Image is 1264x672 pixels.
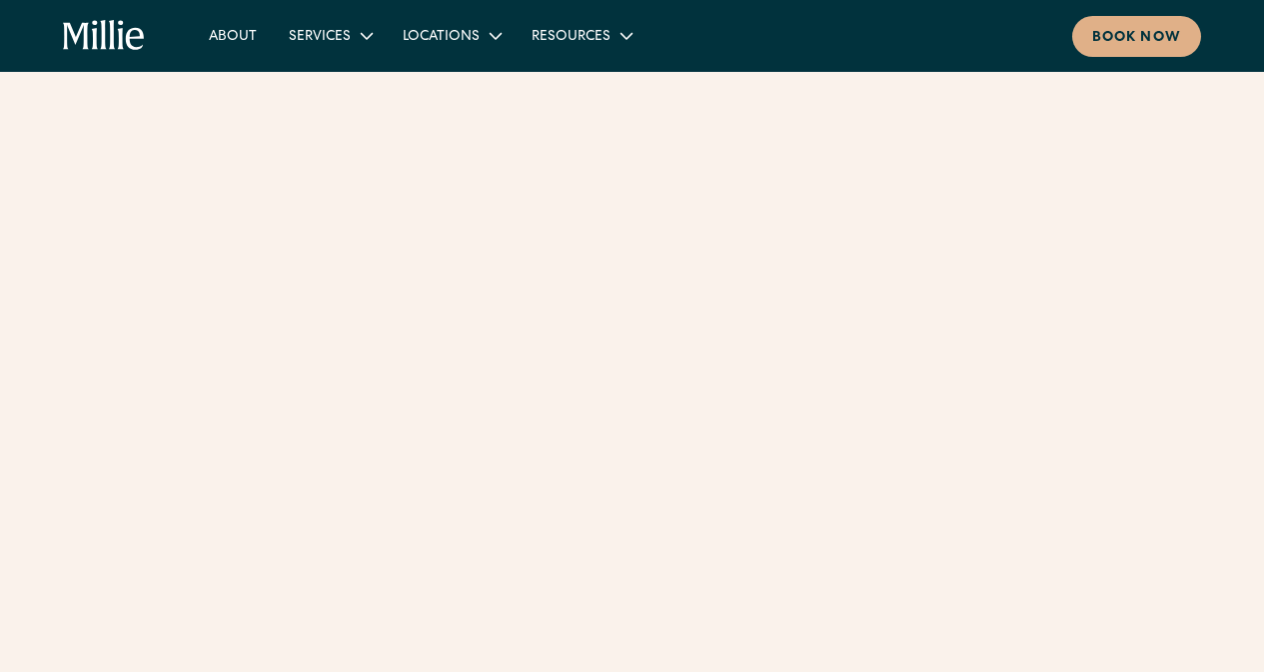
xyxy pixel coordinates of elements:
[1072,16,1201,57] a: Book now
[516,19,646,52] div: Resources
[289,27,351,48] div: Services
[403,27,480,48] div: Locations
[1092,28,1181,49] div: Book now
[273,19,387,52] div: Services
[193,19,273,52] a: About
[387,19,516,52] div: Locations
[532,27,611,48] div: Resources
[63,20,145,52] a: home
